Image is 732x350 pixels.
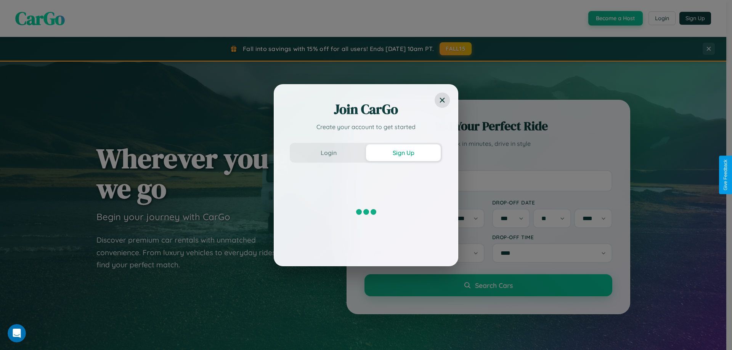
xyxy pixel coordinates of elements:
iframe: Intercom live chat [8,324,26,342]
button: Sign Up [366,144,441,161]
div: Give Feedback [723,160,728,190]
p: Create your account to get started [290,122,442,131]
button: Login [291,144,366,161]
h2: Join CarGo [290,100,442,118]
